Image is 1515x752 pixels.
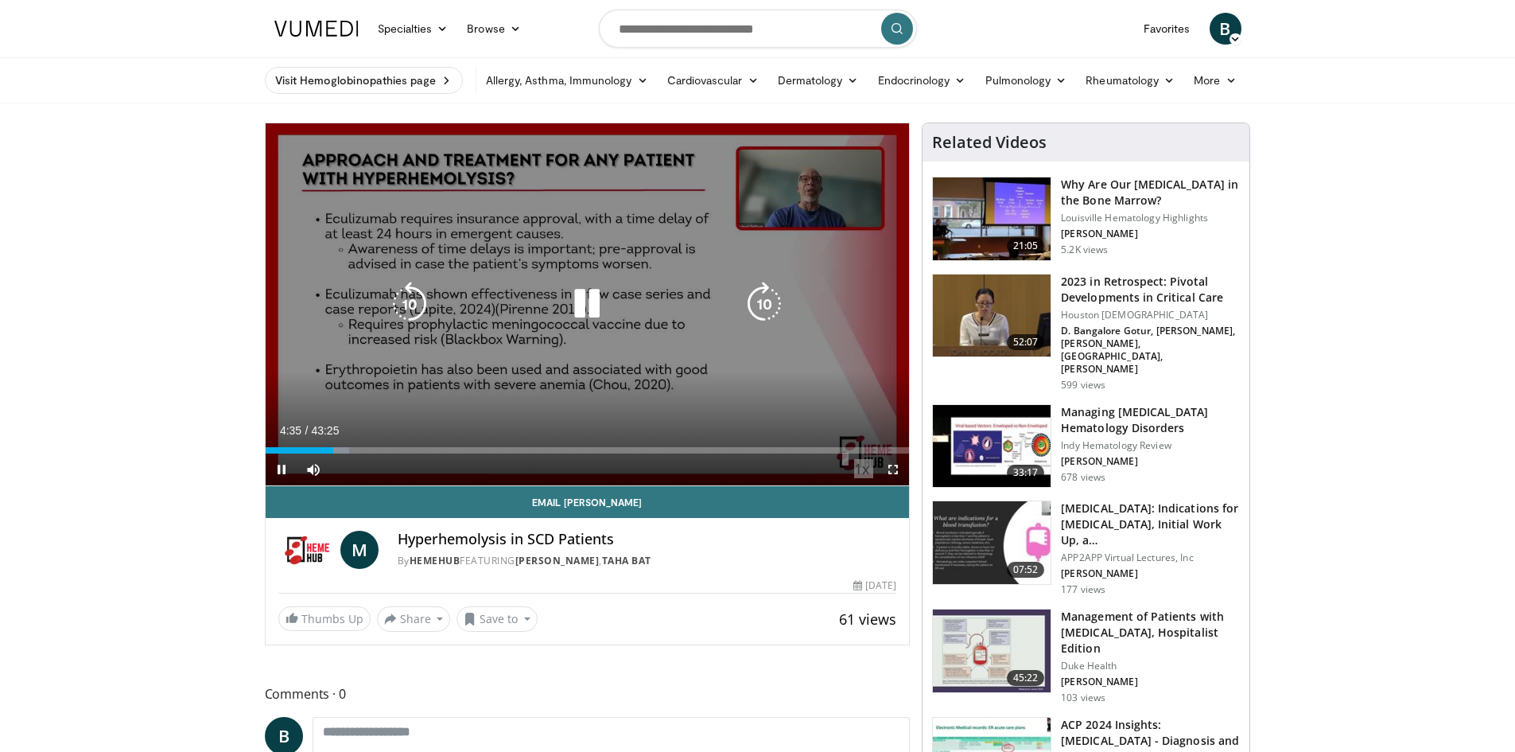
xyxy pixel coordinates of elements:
a: Allergy, Asthma, Immunology [476,64,658,96]
h3: 2023 in Retrospect: Pivotal Developments in Critical Care [1061,274,1240,306]
p: Duke Health [1061,660,1240,672]
a: Cardiovascular [658,64,768,96]
img: VuMedi Logo [274,21,359,37]
h4: Related Videos [932,133,1047,152]
img: d54ba80d-66ce-4a3a-915d-0c2c9f582a4c.150x105_q85_crop-smart_upscale.jpg [933,177,1051,260]
p: [PERSON_NAME] [1061,567,1240,580]
p: Indy Hematology Review [1061,439,1240,452]
a: More [1184,64,1245,96]
p: 5.2K views [1061,244,1108,256]
p: 177 views [1061,583,1105,596]
a: 52:07 2023 in Retrospect: Pivotal Developments in Critical Care Houston [DEMOGRAPHIC_DATA] D. Ban... [932,274,1240,392]
img: HemeHub [278,531,334,569]
a: Specialties [368,13,458,45]
a: Pulmonology [976,64,1077,96]
span: 4:35 [280,424,301,437]
img: b2872a42-65bb-4f01-ba8d-debc3adb7cae.150x105_q85_crop-smart_upscale.jpg [933,275,1051,357]
button: Save to [456,606,538,632]
button: Share [377,606,451,632]
a: 33:17 Managing [MEDICAL_DATA] Hematology Disorders Indy Hematology Review [PERSON_NAME] 678 views [932,404,1240,489]
span: 33:17 [1007,465,1045,481]
p: [PERSON_NAME] [1061,455,1240,468]
span: / [305,424,309,437]
div: By FEATURING , [398,554,897,568]
p: [PERSON_NAME] [1061,228,1240,240]
span: Comments 0 [265,684,911,704]
a: Thumbs Up [278,606,371,631]
a: M [340,531,379,569]
a: Rheumatology [1076,64,1184,96]
img: ca63bd5a-a047-4b63-b83f-e88d637c9b13.150x105_q85_crop-smart_upscale.jpg [933,501,1051,584]
p: 103 views [1061,692,1105,704]
p: [PERSON_NAME] [1061,676,1240,688]
h3: [MEDICAL_DATA]: Indications for [MEDICAL_DATA], Initial Work Up, a… [1061,501,1240,548]
a: [PERSON_NAME] [515,554,600,567]
a: 07:52 [MEDICAL_DATA]: Indications for [MEDICAL_DATA], Initial Work Up, a… APP2APP Virtual Lecture... [932,501,1240,596]
a: Favorites [1134,13,1200,45]
span: 21:05 [1007,238,1045,254]
input: Search topics, interventions [599,10,917,48]
h3: Why Are Our [MEDICAL_DATA] in the Bone Marrow? [1061,177,1240,208]
p: D. Bangalore Gotur, [PERSON_NAME], [PERSON_NAME], [GEOGRAPHIC_DATA], [PERSON_NAME] [1061,325,1240,376]
div: Progress Bar [266,447,910,454]
video-js: Video Player [266,123,910,486]
span: 61 views [839,610,896,629]
h4: Hyperhemolysis in SCD Patients [398,531,897,548]
a: Endocrinology [868,64,976,96]
a: Email [PERSON_NAME] [266,486,910,518]
button: Playback Rate [845,454,877,485]
a: 21:05 Why Are Our [MEDICAL_DATA] in the Bone Marrow? Louisville Hematology Highlights [PERSON_NAM... [932,177,1240,261]
span: 07:52 [1007,562,1045,578]
a: HemeHub [410,554,460,567]
p: 678 views [1061,471,1105,484]
img: fccdd435-19b6-45a6-9fa3-2cc91b84b1e4.150x105_q85_crop-smart_upscale.jpg [933,610,1051,692]
a: Taha Bat [602,554,651,567]
p: APP2APP Virtual Lectures, Inc [1061,551,1240,564]
a: Browse [457,13,530,45]
span: 52:07 [1007,334,1045,350]
button: Pause [266,454,297,485]
span: 43:25 [311,424,339,437]
div: [DATE] [853,579,896,593]
img: 505fb22e-3b72-4261-b79a-cd3120c236a1.150x105_q85_crop-smart_upscale.jpg [933,405,1051,488]
button: Fullscreen [877,454,909,485]
p: 599 views [1061,379,1105,392]
button: Mute [297,454,329,485]
a: Visit Hemoglobinopathies page [265,67,463,94]
p: Houston [DEMOGRAPHIC_DATA] [1061,309,1240,321]
span: 45:22 [1007,670,1045,686]
h3: Management of Patients with [MEDICAL_DATA], Hospitalist Edition [1061,609,1240,657]
h3: Managing [MEDICAL_DATA] Hematology Disorders [1061,404,1240,436]
a: Dermatology [768,64,868,96]
a: 45:22 Management of Patients with [MEDICAL_DATA], Hospitalist Edition Duke Health [PERSON_NAME] 1... [932,609,1240,704]
a: B [1210,13,1241,45]
p: Louisville Hematology Highlights [1061,212,1240,224]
